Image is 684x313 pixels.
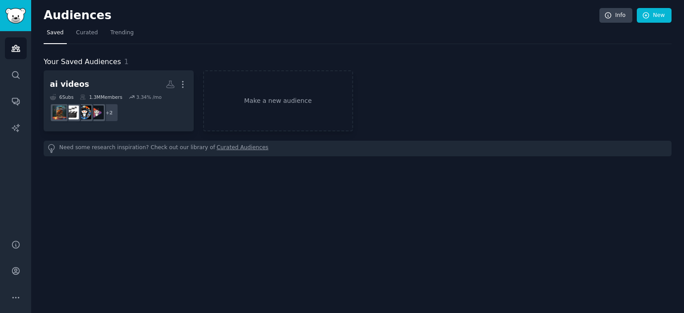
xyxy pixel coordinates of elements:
[65,106,79,119] img: aivideo
[5,8,26,24] img: GummySearch logo
[53,106,66,119] img: KlingAI_Videos
[80,94,122,100] div: 1.3M Members
[217,144,269,153] a: Curated Audiences
[100,103,118,122] div: + 2
[44,57,121,68] span: Your Saved Audiences
[44,26,67,44] a: Saved
[47,29,64,37] span: Saved
[44,8,599,23] h2: Audiences
[110,29,134,37] span: Trending
[50,94,73,100] div: 6 Sub s
[124,57,129,66] span: 1
[44,141,672,156] div: Need some research inspiration? Check out our library of
[107,26,137,44] a: Trending
[637,8,672,23] a: New
[203,70,353,131] a: Make a new audience
[77,106,91,119] img: aiArt
[599,8,632,23] a: Info
[44,70,194,131] a: ai videos6Subs1.3MMembers3.34% /mo+2aivideosaiArtaivideoKlingAI_Videos
[76,29,98,37] span: Curated
[73,26,101,44] a: Curated
[90,106,104,119] img: aivideos
[50,79,89,90] div: ai videos
[136,94,162,100] div: 3.34 % /mo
